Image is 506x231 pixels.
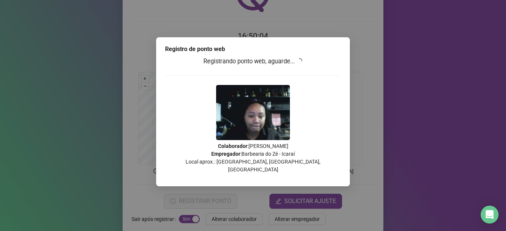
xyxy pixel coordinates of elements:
img: 2Q== [216,85,290,140]
span: loading [296,58,303,64]
div: Open Intercom Messenger [481,206,499,224]
div: Registro de ponto web [165,45,341,54]
strong: Empregador [211,151,240,157]
h3: Registrando ponto web, aguarde... [165,57,341,66]
p: : [PERSON_NAME] : Barbearia do Zé - Icaraí Local aprox.: [GEOGRAPHIC_DATA], [GEOGRAPHIC_DATA], [G... [165,142,341,174]
strong: Colaborador [218,143,247,149]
